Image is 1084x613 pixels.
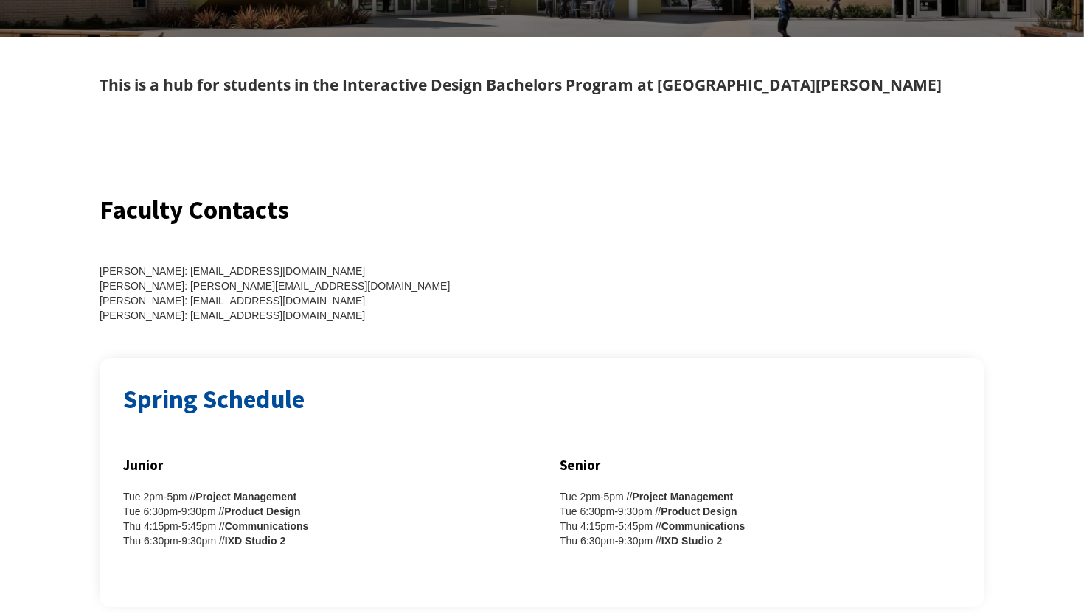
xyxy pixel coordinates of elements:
[123,453,524,477] h3: Junior
[225,535,285,547] strong: IXD Studio 2
[632,491,733,502] strong: Project Management
[100,192,524,228] h2: Faculty Contacts
[224,505,300,517] strong: Product Design
[100,264,524,323] div: [PERSON_NAME]: [EMAIL_ADDRESS][DOMAIN_NAME] [PERSON_NAME]: [PERSON_NAME][EMAIL_ADDRESS][DOMAIN_NA...
[195,491,296,502] strong: Project Management
[123,489,524,548] div: Tue 2pm-5pm // Tue 6:30pm-9:30pm // Thu 4:15pm-5:45pm // Thu 6:30pm-9:30pm //
[661,505,737,517] strong: Product Design
[560,453,961,477] h3: Senior
[100,72,984,99] div: This is a hub for students in the Interactive Design Bachelors Program at [GEOGRAPHIC_DATA][PERSO...
[661,520,746,532] strong: Communications
[661,535,722,547] strong: IXD Studio 2
[225,520,309,532] strong: Communications
[560,489,961,548] div: Tue 2pm-5pm // Tue 6:30pm-9:30pm // Thu 4:15pm-5:45pm // Thu 6:30pm-9:30pm //
[123,382,961,418] h2: Spring Schedule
